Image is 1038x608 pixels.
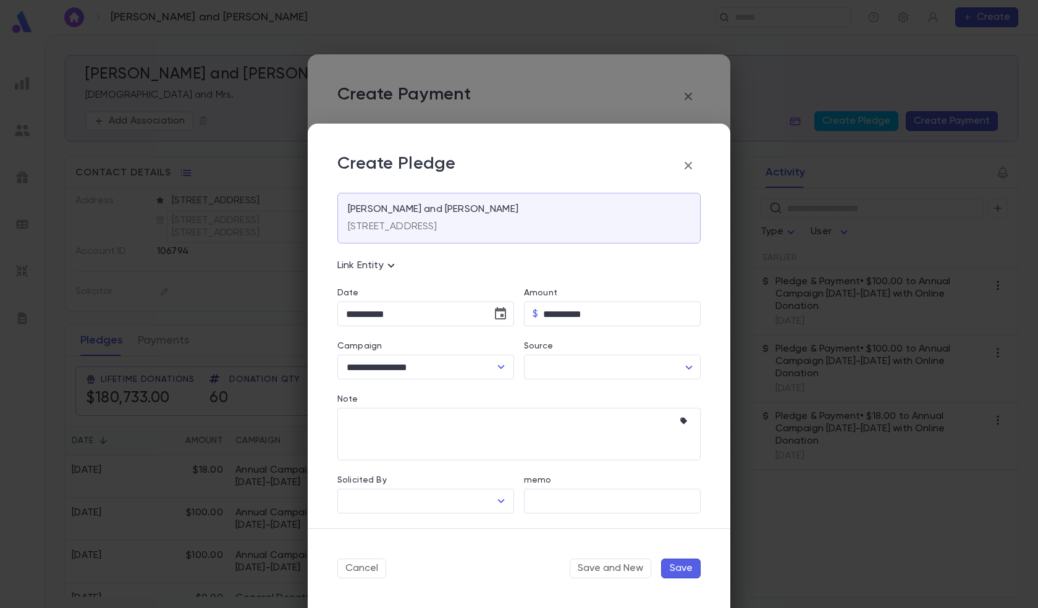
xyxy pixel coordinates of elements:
label: memo [524,475,552,485]
p: $ [533,308,538,320]
label: Source [524,341,553,351]
p: Link Entity [337,258,399,273]
button: Save [661,559,701,578]
button: Choose date, selected date is Aug 11, 2025 [488,302,513,326]
label: Date [337,288,514,298]
p: Create Pledge [337,153,456,178]
p: [STREET_ADDRESS] [348,221,437,233]
button: Open [492,492,510,510]
label: Campaign [337,341,382,351]
button: Save and New [570,559,651,578]
div: ​ [524,355,701,379]
label: Amount [524,288,557,298]
label: Note [337,394,358,404]
p: [PERSON_NAME] and [PERSON_NAME] [348,203,518,216]
button: Open [492,358,510,376]
label: Solicited By [337,475,387,485]
button: Cancel [337,559,386,578]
